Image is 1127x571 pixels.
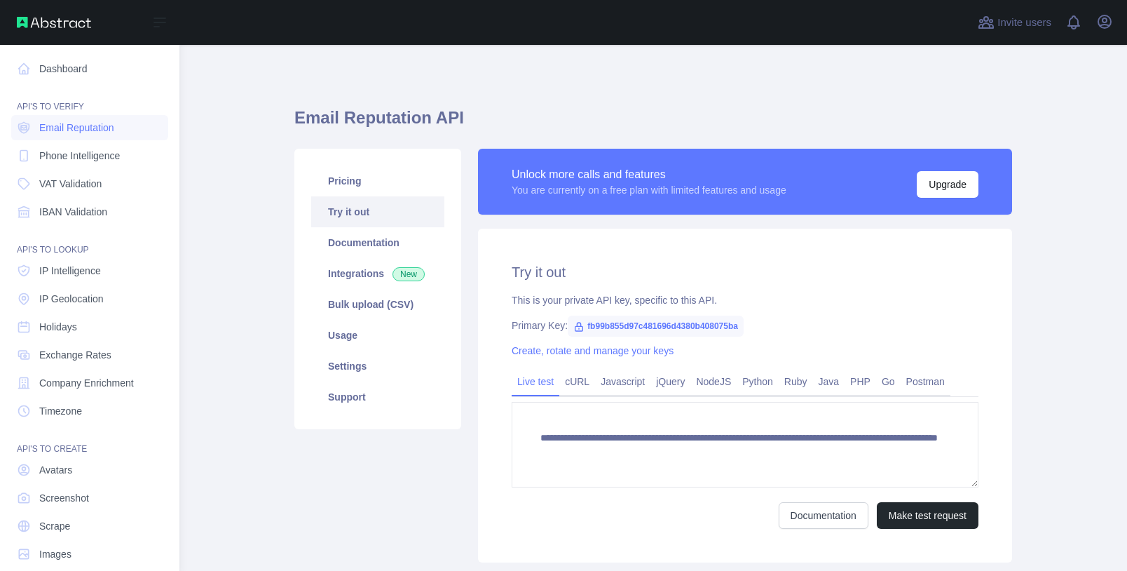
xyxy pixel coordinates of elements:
[11,342,168,368] a: Exchange Rates
[901,370,950,393] a: Postman
[737,370,779,393] a: Python
[39,205,107,219] span: IBAN Validation
[876,370,901,393] a: Go
[39,376,134,390] span: Company Enrichment
[11,115,168,140] a: Email Reputation
[39,547,71,561] span: Images
[11,314,168,340] a: Holidays
[294,107,1012,140] h1: Email Reputation API
[11,56,168,81] a: Dashboard
[311,196,444,227] a: Try it out
[690,370,737,393] a: NodeJS
[311,289,444,320] a: Bulk upload (CSV)
[512,183,786,197] div: You are currently on a free plan with limited features and usage
[568,316,744,337] span: fb99b855d97c481696d4380b408075ba
[39,121,114,135] span: Email Reputation
[39,264,101,278] span: IP Intelligence
[997,15,1051,31] span: Invite users
[39,149,120,163] span: Phone Intelligence
[11,370,168,396] a: Company Enrichment
[311,382,444,412] a: Support
[779,370,813,393] a: Ruby
[559,370,595,393] a: cURL
[512,166,786,183] div: Unlock more calls and features
[39,519,70,533] span: Scrape
[39,463,72,477] span: Avatars
[11,542,168,567] a: Images
[39,320,77,334] span: Holidays
[779,502,868,529] a: Documentation
[392,267,425,281] span: New
[512,262,978,282] h2: Try it out
[11,143,168,168] a: Phone Intelligence
[11,286,168,311] a: IP Geolocation
[11,171,168,196] a: VAT Validation
[11,84,168,112] div: API'S TO VERIFY
[311,227,444,258] a: Documentation
[512,370,559,393] a: Live test
[39,177,102,191] span: VAT Validation
[311,351,444,382] a: Settings
[11,258,168,283] a: IP Intelligence
[595,370,650,393] a: Javascript
[311,258,444,289] a: Integrations New
[975,11,1054,34] button: Invite users
[311,320,444,351] a: Usage
[813,370,845,393] a: Java
[877,502,978,529] button: Make test request
[11,199,168,224] a: IBAN Validation
[39,404,82,418] span: Timezone
[17,17,91,28] img: Abstract API
[39,348,111,362] span: Exchange Rates
[11,227,168,255] div: API'S TO LOOKUP
[512,293,978,307] div: This is your private API key, specific to this API.
[11,457,168,483] a: Avatars
[917,171,978,198] button: Upgrade
[39,292,104,306] span: IP Geolocation
[512,318,978,332] div: Primary Key:
[39,491,89,505] span: Screenshot
[11,513,168,539] a: Scrape
[11,398,168,424] a: Timezone
[11,426,168,455] div: API'S TO CREATE
[650,370,690,393] a: jQuery
[845,370,876,393] a: PHP
[512,345,674,356] a: Create, rotate and manage your keys
[11,485,168,511] a: Screenshot
[311,166,444,196] a: Pricing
